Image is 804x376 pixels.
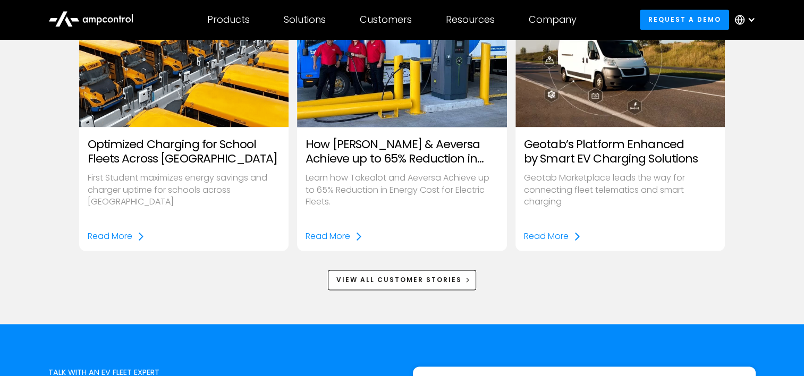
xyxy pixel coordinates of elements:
[524,230,569,242] div: Read More
[529,14,577,25] div: Company
[524,172,717,208] p: Geotab Marketplace leads the way for connecting fleet telematics and smart charging
[446,14,495,25] div: Resources
[306,172,498,208] p: Learn how Takealot and Aeversa Achieve up to 65% Reduction in Energy Cost for Electric Fleets.
[207,14,250,25] div: Products
[524,138,717,166] h3: Geotab’s Platform Enhanced by Smart EV Charging Solutions
[360,14,412,25] div: Customers
[306,138,498,166] h3: How [PERSON_NAME] & Aeversa Achieve up to 65% Reduction in Energy Costs
[524,230,581,242] a: Read More
[88,230,145,242] a: Read More
[88,230,132,242] div: Read More
[328,270,476,289] a: View All Customer Stories
[88,138,281,166] h3: Optimized Charging for School Fleets Across [GEOGRAPHIC_DATA]
[88,172,281,208] p: First Student maximizes energy savings and charger uptime for schools across [GEOGRAPHIC_DATA]
[336,275,462,285] div: View All Customer Stories
[306,230,350,242] div: Read More
[284,14,326,25] div: Solutions
[640,10,729,29] a: Request a demo
[306,230,363,242] a: Read More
